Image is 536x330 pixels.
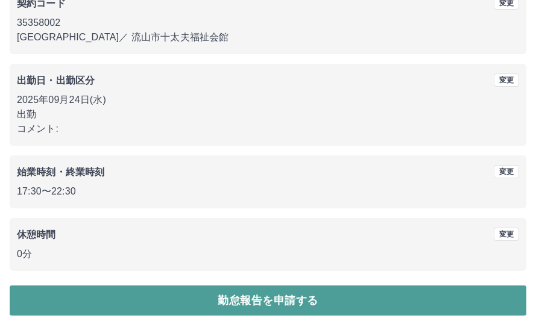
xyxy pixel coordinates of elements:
[494,73,519,87] button: 変更
[17,167,104,177] b: 始業時刻・終業時刻
[17,16,519,30] p: 35358002
[17,122,519,136] p: コメント:
[17,93,519,107] p: 2025年09月24日(水)
[17,75,95,86] b: 出勤日・出勤区分
[494,165,519,178] button: 変更
[10,285,526,316] button: 勤怠報告を申請する
[17,229,56,240] b: 休憩時間
[17,30,519,45] p: [GEOGRAPHIC_DATA] ／ 流山市十太夫福祉会館
[17,184,519,199] p: 17:30 〜 22:30
[17,107,519,122] p: 出勤
[17,247,519,261] p: 0分
[494,228,519,241] button: 変更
